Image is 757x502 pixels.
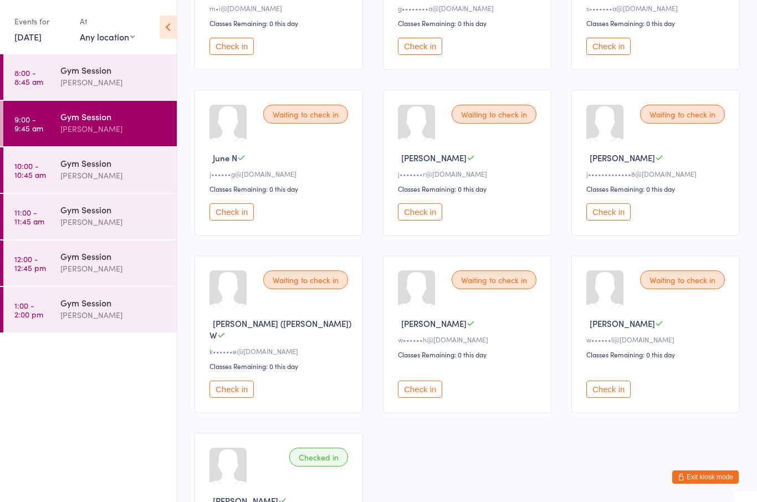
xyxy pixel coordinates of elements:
a: 1:00 -2:00 pmGym Session[PERSON_NAME] [3,287,177,332]
button: Check in [586,203,631,221]
span: [PERSON_NAME] ([PERSON_NAME]) W [209,317,351,341]
a: 9:00 -9:45 amGym Session[PERSON_NAME] [3,101,177,146]
div: Gym Session [60,64,167,76]
div: j•••••••••••••8@[DOMAIN_NAME] [586,169,728,178]
a: 12:00 -12:45 pmGym Session[PERSON_NAME] [3,240,177,286]
div: m•i@[DOMAIN_NAME] [209,3,351,13]
div: w••••••h@[DOMAIN_NAME] [398,335,540,344]
time: 1:00 - 2:00 pm [14,301,43,319]
div: At [80,12,135,30]
time: 12:00 - 12:45 pm [14,254,46,272]
div: Classes Remaining: 0 this day [586,350,728,359]
div: Waiting to check in [263,105,348,124]
time: 10:00 - 10:45 am [14,161,46,179]
a: 8:00 -8:45 amGym Session[PERSON_NAME] [3,54,177,100]
div: Waiting to check in [640,270,725,289]
div: Any location [80,30,135,43]
div: Events for [14,12,69,30]
button: Check in [209,381,254,398]
button: Check in [209,203,254,221]
div: [PERSON_NAME] [60,122,167,135]
div: Waiting to check in [640,105,725,124]
span: [PERSON_NAME] [401,152,467,163]
span: [PERSON_NAME] [590,317,655,329]
div: Classes Remaining: 0 this day [398,350,540,359]
span: June N [213,152,237,163]
div: j•••••••r@[DOMAIN_NAME] [398,169,540,178]
button: Exit kiosk mode [672,470,739,484]
div: Waiting to check in [263,270,348,289]
time: 9:00 - 9:45 am [14,115,43,132]
div: [PERSON_NAME] [60,309,167,321]
a: [DATE] [14,30,42,43]
button: Check in [586,38,631,55]
div: [PERSON_NAME] [60,76,167,89]
div: [PERSON_NAME] [60,169,167,182]
div: Gym Session [60,250,167,262]
a: 10:00 -10:45 amGym Session[PERSON_NAME] [3,147,177,193]
div: Classes Remaining: 0 this day [398,18,540,28]
button: Check in [398,381,442,398]
div: Gym Session [60,296,167,309]
div: s•••••••a@[DOMAIN_NAME] [586,3,728,13]
div: g••••••••a@[DOMAIN_NAME] [398,3,540,13]
div: Classes Remaining: 0 this day [209,361,351,371]
button: Check in [209,38,254,55]
span: [PERSON_NAME] [590,152,655,163]
time: 8:00 - 8:45 am [14,68,43,86]
div: [PERSON_NAME] [60,216,167,228]
div: Classes Remaining: 0 this day [586,184,728,193]
div: Waiting to check in [452,105,536,124]
div: Gym Session [60,110,167,122]
button: Check in [398,203,442,221]
div: w••••••l@[DOMAIN_NAME] [586,335,728,344]
button: Check in [586,381,631,398]
span: [PERSON_NAME] [401,317,467,329]
div: Classes Remaining: 0 this day [398,184,540,193]
time: 11:00 - 11:45 am [14,208,44,226]
div: Gym Session [60,203,167,216]
div: Waiting to check in [452,270,536,289]
div: Gym Session [60,157,167,169]
a: 11:00 -11:45 amGym Session[PERSON_NAME] [3,194,177,239]
div: k••••••e@[DOMAIN_NAME] [209,346,351,356]
div: Classes Remaining: 0 this day [209,184,351,193]
div: Classes Remaining: 0 this day [209,18,351,28]
div: j••••••g@[DOMAIN_NAME] [209,169,351,178]
div: [PERSON_NAME] [60,262,167,275]
div: Checked in [289,448,348,467]
div: Classes Remaining: 0 this day [586,18,728,28]
button: Check in [398,38,442,55]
